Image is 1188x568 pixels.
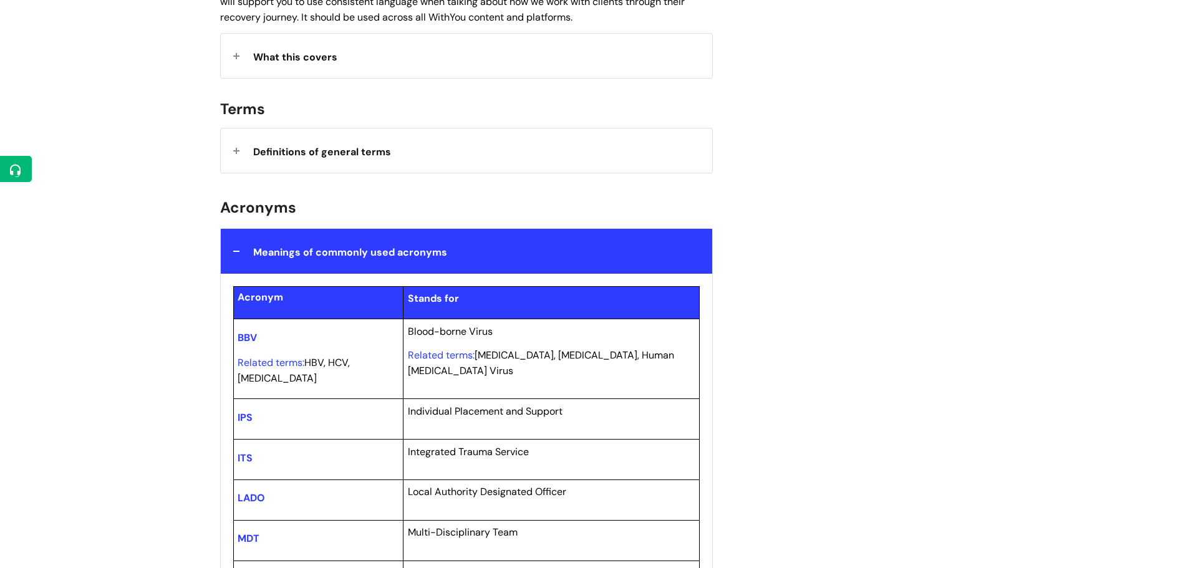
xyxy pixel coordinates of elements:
span: BBV [238,331,257,344]
span: Integrated Trauma Service [408,445,529,458]
span: What this covers [253,51,337,64]
span: Individual Placement and Support [408,405,563,418]
span: MDT [238,532,259,545]
span: Related terms: [408,349,475,362]
span: Local Authority Designated Officer [408,485,566,498]
span: Acronyms [220,198,296,217]
span: IPS [238,411,253,424]
strong: Meanings of commonly used acronyms [253,246,447,259]
span: Related terms: [238,356,304,369]
span: Stands for [408,292,459,305]
span: [MEDICAL_DATA], [MEDICAL_DATA], Human [MEDICAL_DATA] Virus [408,349,674,377]
span: LADO [238,491,265,504]
span: Acronym [238,291,283,304]
span: Multi-Disciplinary Team [408,526,518,539]
span: Definitions of general terms [253,145,391,158]
span: Terms [220,99,265,118]
span: Blood-borne Virus [408,325,493,338]
span: ITS [238,451,253,465]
